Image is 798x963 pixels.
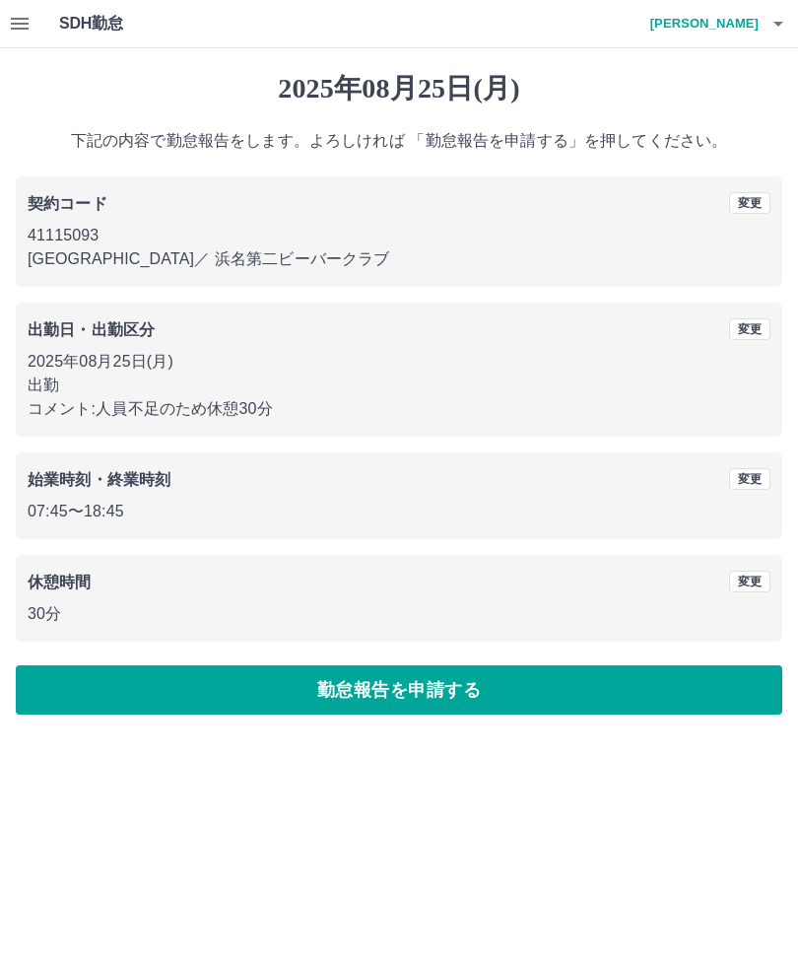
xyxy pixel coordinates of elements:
[729,192,770,214] button: 変更
[28,471,170,488] b: 始業時刻・終業時刻
[28,350,770,374] p: 2025年08月25日(月)
[729,468,770,490] button: 変更
[16,665,782,715] button: 勤怠報告を申請する
[729,571,770,592] button: 変更
[28,602,770,626] p: 30分
[16,129,782,153] p: 下記の内容で勤怠報告をします。よろしければ 「勤怠報告を申請する」を押してください。
[28,224,770,247] p: 41115093
[28,574,92,590] b: 休憩時間
[28,321,155,338] b: 出勤日・出勤区分
[729,318,770,340] button: 変更
[28,500,770,523] p: 07:45 〜 18:45
[28,397,770,421] p: コメント: 人員不足のため休憩30分
[28,374,770,397] p: 出勤
[28,195,107,212] b: 契約コード
[16,72,782,105] h1: 2025年08月25日(月)
[28,247,770,271] p: [GEOGRAPHIC_DATA] ／ 浜名第二ビーバークラブ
